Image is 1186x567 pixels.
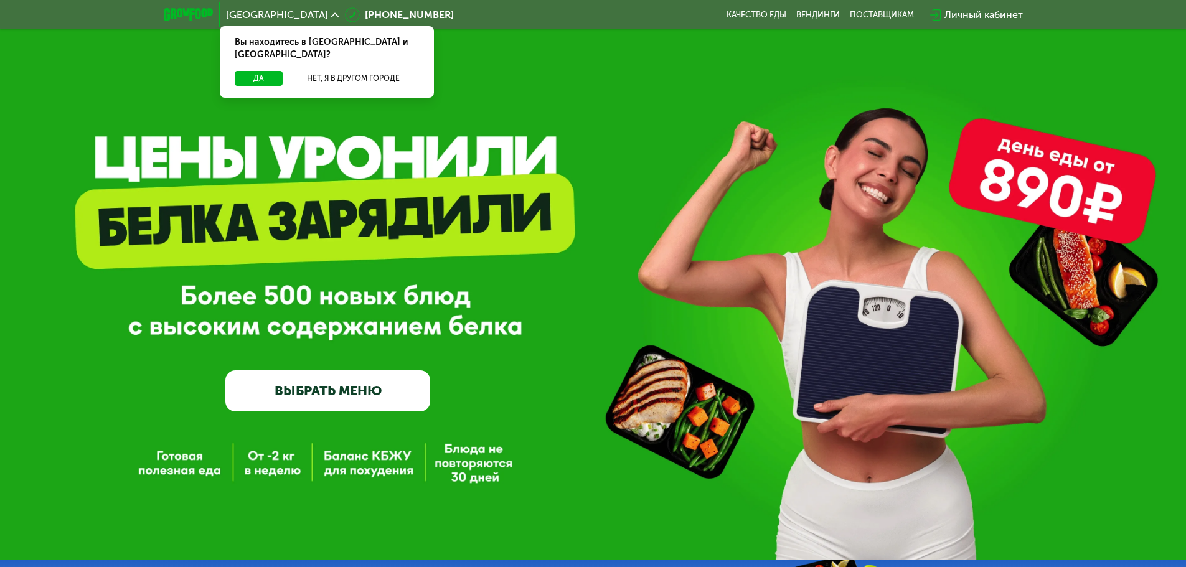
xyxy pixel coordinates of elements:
[220,26,434,71] div: Вы находитесь в [GEOGRAPHIC_DATA] и [GEOGRAPHIC_DATA]?
[235,71,283,86] button: Да
[796,10,840,20] a: Вендинги
[225,370,430,411] a: ВЫБРАТЬ МЕНЮ
[288,71,419,86] button: Нет, я в другом городе
[226,10,328,20] span: [GEOGRAPHIC_DATA]
[727,10,786,20] a: Качество еды
[850,10,914,20] div: поставщикам
[345,7,454,22] a: [PHONE_NUMBER]
[944,7,1023,22] div: Личный кабинет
